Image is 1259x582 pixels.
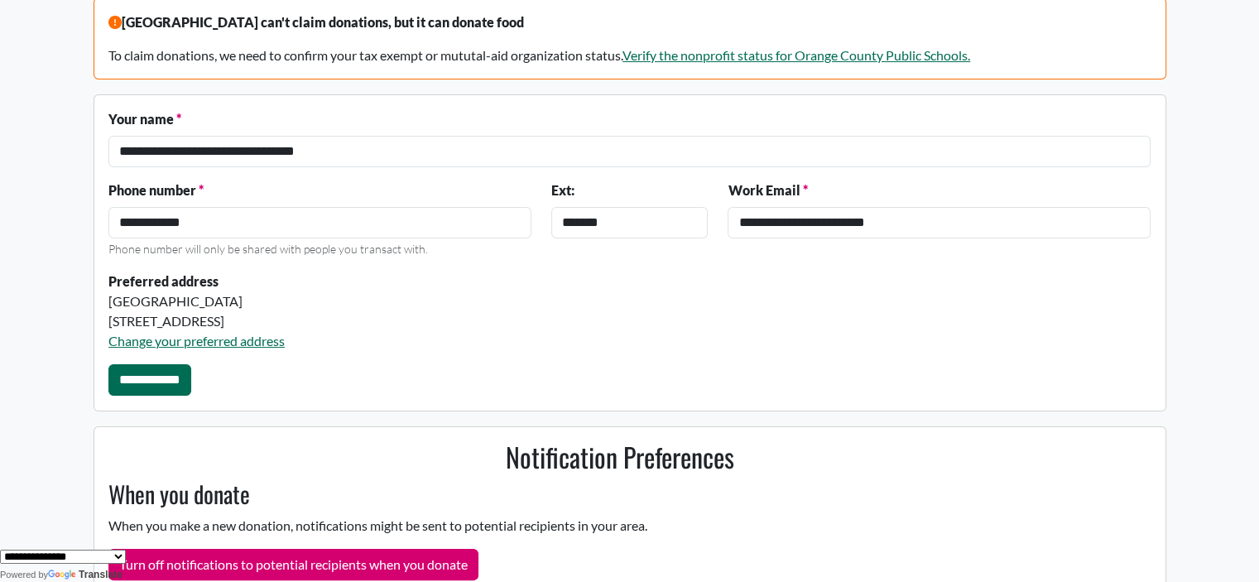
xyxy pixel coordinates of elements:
[108,180,204,200] label: Phone number
[108,12,1151,32] p: [GEOGRAPHIC_DATA] can't claim donations, but it can donate food
[108,333,285,349] a: Change your preferred address
[108,109,181,129] label: Your name
[99,441,1141,473] h2: Notification Preferences
[108,242,428,256] small: Phone number will only be shared with people you transact with.
[108,46,1151,65] p: To claim donations, we need to confirm your tax exempt or mututal-aid organization status.
[728,180,807,200] label: Work Email
[99,480,1141,508] h3: When you donate
[622,47,970,63] a: Verify the nonprofit status for Orange County Public Schools.
[48,569,123,580] a: Translate
[551,180,574,200] label: Ext:
[108,273,219,289] strong: Preferred address
[108,311,708,331] div: [STREET_ADDRESS]
[48,570,79,581] img: Google Translate
[99,516,1141,536] p: When you make a new donation, notifications might be sent to potential recipients in your area.
[108,291,708,311] div: [GEOGRAPHIC_DATA]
